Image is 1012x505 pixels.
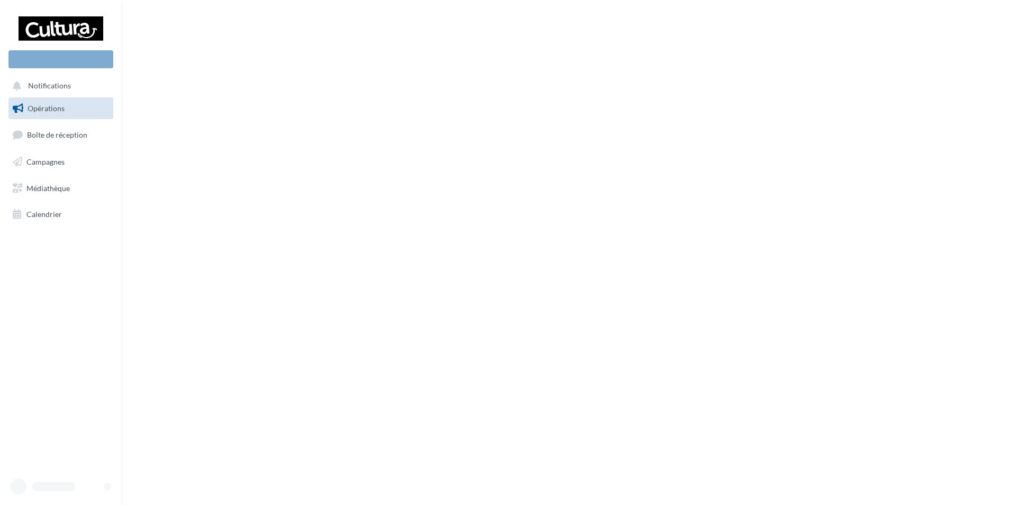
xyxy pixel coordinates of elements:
span: Calendrier [26,210,62,219]
a: Médiathèque [6,177,115,200]
span: Boîte de réception [27,130,87,139]
span: Opérations [28,104,65,113]
span: Campagnes [26,157,65,166]
a: Boîte de réception [6,123,115,146]
div: Nouvelle campagne [8,50,113,68]
a: Campagnes [6,151,115,173]
span: Notifications [28,82,71,91]
a: Calendrier [6,203,115,226]
span: Médiathèque [26,183,70,192]
a: Opérations [6,97,115,120]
